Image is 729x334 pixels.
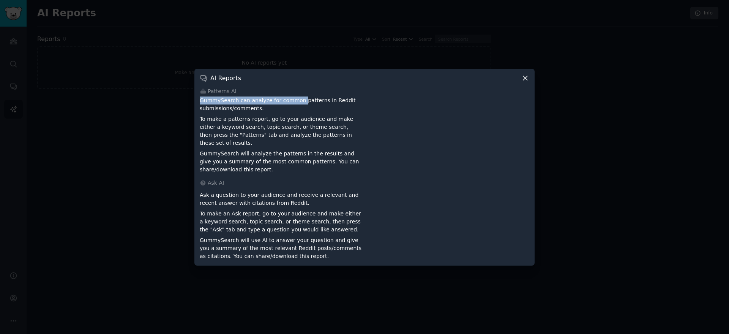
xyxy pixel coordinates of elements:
p: GummySearch will analyze the patterns in the results and give you a summary of the most common pa... [200,150,362,174]
p: GummySearch can analyze for common patterns in Reddit submissions/comments. [200,97,362,112]
div: Ask AI [200,179,529,187]
iframe: YouTube video player [367,97,529,165]
p: To make an Ask report, go to your audience and make either a keyword search, topic search, or the... [200,210,362,234]
p: GummySearch will use AI to answer your question and give you a summary of the most relevant Reddi... [200,236,362,260]
p: Ask a question to your audience and receive a relevant and recent answer with citations from Reddit. [200,191,362,207]
p: To make a patterns report, go to your audience and make either a keyword search, topic search, or... [200,115,362,147]
div: Patterns AI [200,87,529,95]
h3: AI Reports [210,74,241,82]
